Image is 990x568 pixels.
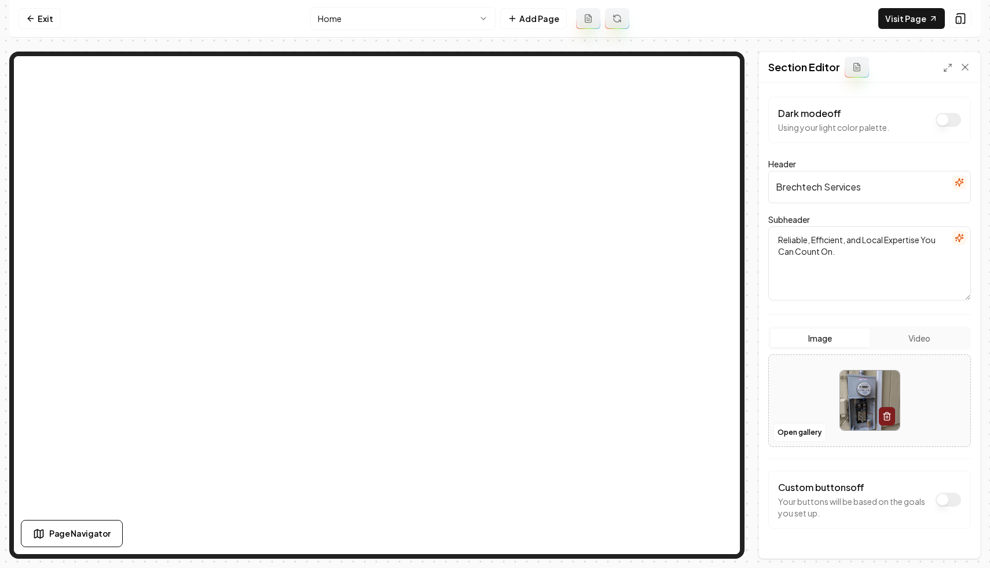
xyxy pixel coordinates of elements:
label: Dark mode off [778,107,841,119]
a: Visit Page [878,8,945,29]
p: Your buttons will be based on the goals you set up. [778,496,930,519]
span: Page Navigator [49,527,111,540]
label: Subheader [768,214,810,225]
button: Add admin section prompt [845,57,869,78]
button: Image [771,329,870,347]
label: Header [768,159,796,169]
label: Custom buttons off [778,481,864,493]
button: Open gallery [773,423,826,442]
h2: Section Editor [768,59,840,75]
input: Header [768,171,971,203]
button: Add Page [500,8,567,29]
button: Video [870,329,969,347]
button: Page Navigator [21,520,123,547]
button: Regenerate page [605,8,629,29]
a: Exit [19,8,61,29]
button: Add admin page prompt [576,8,600,29]
p: Using your light color palette. [778,122,889,133]
img: image [840,371,900,430]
